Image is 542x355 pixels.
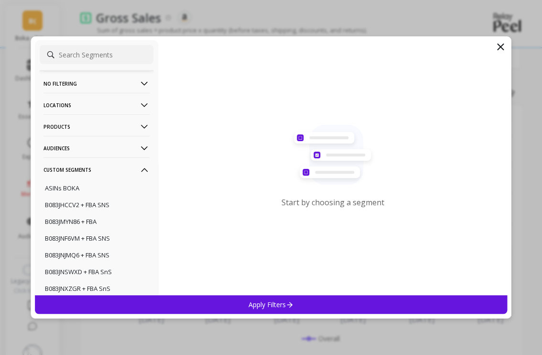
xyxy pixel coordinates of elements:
p: B083JHCCV2 + FBA SNS [45,200,109,209]
p: Products [43,114,150,139]
input: Search Segments [40,45,153,64]
p: No filtering [43,71,150,96]
p: ASINs BOKA [45,184,79,192]
p: Custom Segments [43,157,150,182]
p: Start by choosing a segment [282,197,384,208]
p: B083JNF6VM + FBA SNS [45,234,110,243]
p: B083JMYN86 + FBA [45,217,97,226]
p: B083JNJMQ6 + FBA SNS [45,251,109,259]
p: B083JNSWXD + FBA SnS [45,267,112,276]
p: Audiences [43,136,150,160]
p: Locations [43,93,150,117]
p: Apply Filters [249,300,294,309]
p: B083JNXZGR + FBA SnS [45,284,110,293]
